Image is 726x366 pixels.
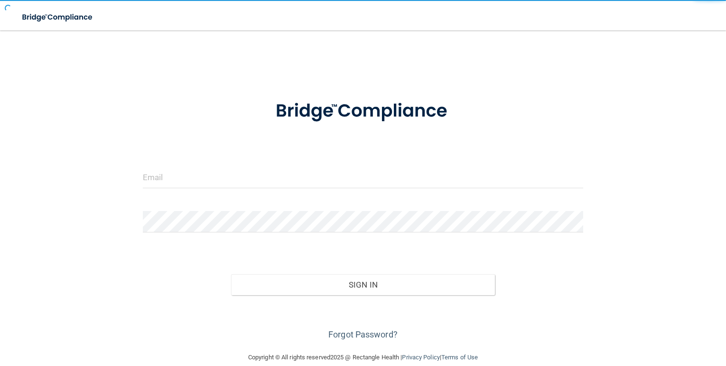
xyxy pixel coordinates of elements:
a: Privacy Policy [402,354,439,361]
a: Forgot Password? [328,329,398,339]
button: Sign In [231,274,495,295]
input: Email [143,167,583,188]
a: Terms of Use [441,354,478,361]
img: bridge_compliance_login_screen.278c3ca4.svg [257,87,470,135]
img: bridge_compliance_login_screen.278c3ca4.svg [14,8,102,27]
